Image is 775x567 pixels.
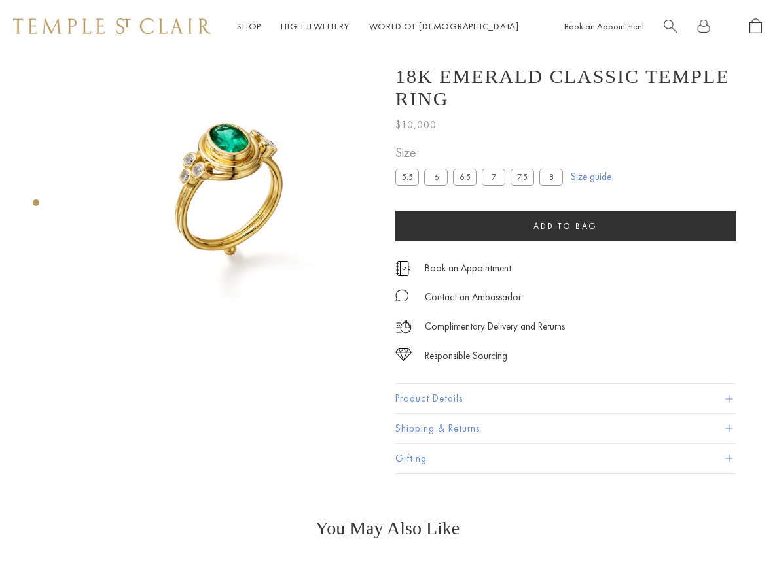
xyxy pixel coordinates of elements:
[237,20,261,32] a: ShopShop
[395,444,736,473] button: Gifting
[395,211,736,241] button: Add to bag
[395,289,408,302] img: MessageIcon-01_2.svg
[237,18,519,35] nav: Main navigation
[369,20,519,32] a: World of [DEMOGRAPHIC_DATA]World of [DEMOGRAPHIC_DATA]
[571,170,611,183] a: Size guide
[749,18,762,35] a: Open Shopping Bag
[425,348,507,364] div: Responsible Sourcing
[710,506,762,554] iframe: Gorgias live chat messenger
[395,65,736,110] h1: 18K Emerald Classic Temple Ring
[33,196,39,216] div: Product gallery navigation
[395,414,736,443] button: Shipping & Returns
[395,384,736,413] button: Product Details
[395,348,412,361] img: icon_sourcing.svg
[395,169,419,185] label: 5.5
[482,169,505,185] label: 7
[425,261,511,275] a: Book an Appointment
[85,52,376,343] img: 18K Emerald Classic Temple Ring
[564,20,644,32] a: Book an Appointment
[395,261,411,276] img: icon_appointment.svg
[424,169,448,185] label: 6
[425,289,521,305] div: Contact an Ambassador
[281,20,350,32] a: High JewelleryHigh Jewellery
[539,169,563,185] label: 8
[13,18,211,34] img: Temple St. Clair
[395,318,412,335] img: icon_delivery.svg
[533,220,598,232] span: Add to bag
[395,142,568,163] span: Size:
[511,169,534,185] label: 7.5
[664,18,677,35] a: Search
[453,169,477,185] label: 6.5
[425,318,565,335] p: Complimentary Delivery and Returns
[395,116,437,133] span: $10,000
[52,518,723,539] h3: You May Also Like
